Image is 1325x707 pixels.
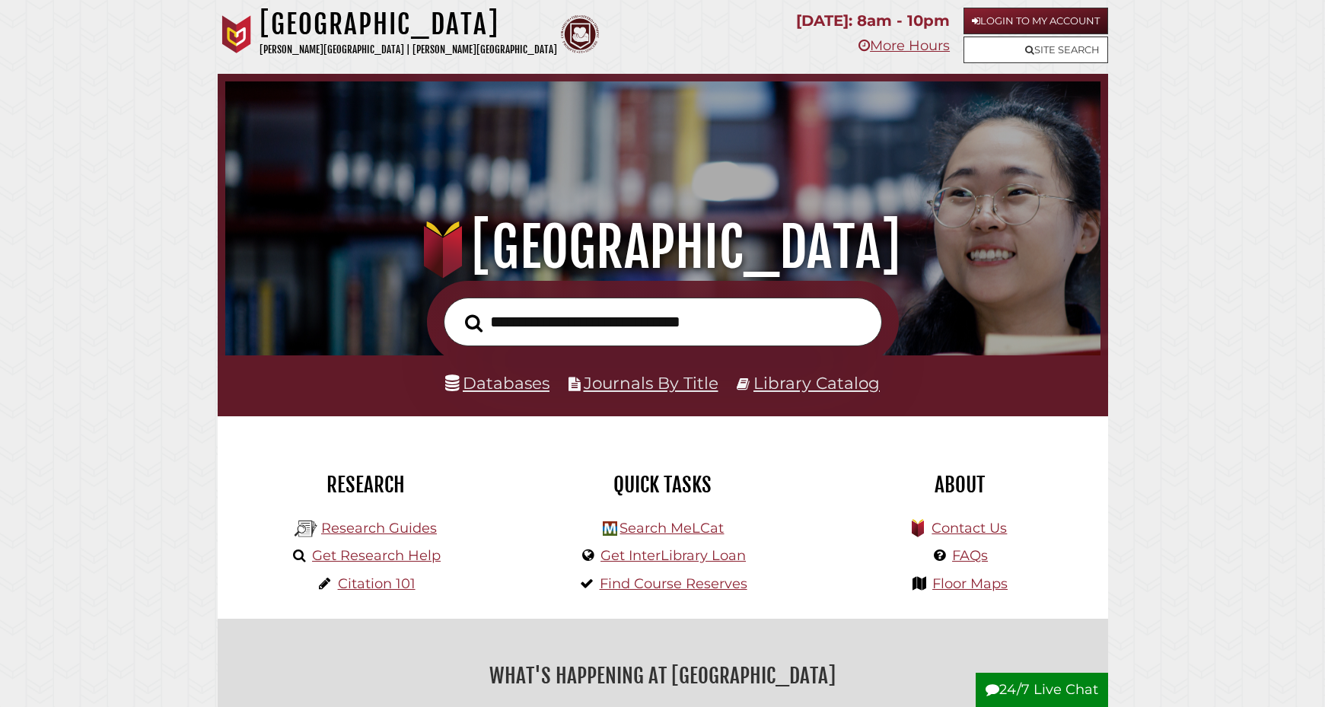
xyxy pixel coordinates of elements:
[952,547,988,564] a: FAQs
[526,472,800,498] h2: Quick Tasks
[561,15,599,53] img: Calvin Theological Seminary
[753,373,880,393] a: Library Catalog
[963,8,1108,34] a: Login to My Account
[963,37,1108,63] a: Site Search
[603,521,617,536] img: Hekman Library Logo
[229,472,503,498] h2: Research
[445,373,549,393] a: Databases
[584,373,718,393] a: Journals By Title
[600,575,747,592] a: Find Course Reserves
[932,575,1008,592] a: Floor Maps
[823,472,1097,498] h2: About
[245,214,1081,281] h1: [GEOGRAPHIC_DATA]
[465,314,483,333] i: Search
[932,520,1007,537] a: Contact Us
[229,658,1097,693] h2: What's Happening at [GEOGRAPHIC_DATA]
[858,37,950,54] a: More Hours
[796,8,950,34] p: [DATE]: 8am - 10pm
[260,41,557,59] p: [PERSON_NAME][GEOGRAPHIC_DATA] | [PERSON_NAME][GEOGRAPHIC_DATA]
[218,15,256,53] img: Calvin University
[620,520,724,537] a: Search MeLCat
[338,575,416,592] a: Citation 101
[260,8,557,41] h1: [GEOGRAPHIC_DATA]
[295,518,317,540] img: Hekman Library Logo
[600,547,746,564] a: Get InterLibrary Loan
[312,547,441,564] a: Get Research Help
[321,520,437,537] a: Research Guides
[457,310,490,337] button: Search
